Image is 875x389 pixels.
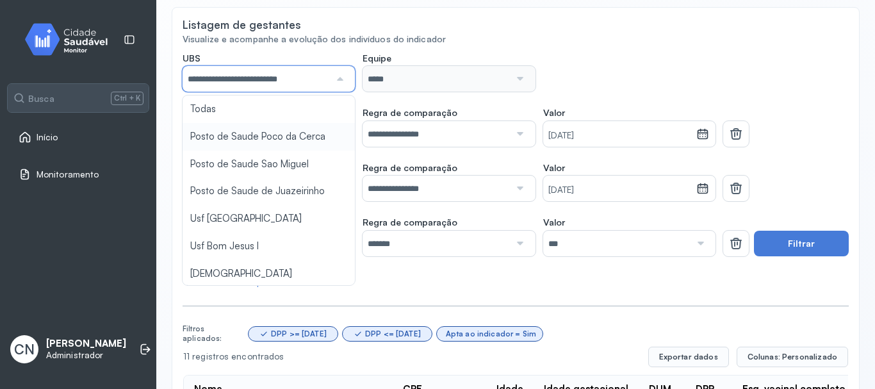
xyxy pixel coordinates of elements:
[183,178,355,205] li: Posto de Saude de Juazeirinho
[183,324,243,343] div: Filtros aplicados:
[19,168,138,181] a: Monitoramento
[737,347,848,367] button: Colunas: Personalizado
[28,93,54,104] span: Busca
[754,231,849,256] button: Filtrar
[183,205,355,233] li: Usf [GEOGRAPHIC_DATA]
[363,217,457,228] span: Regra de comparação
[365,329,421,338] div: DPP <= [DATE]
[548,129,692,142] small: [DATE]
[14,341,35,358] span: CN
[183,18,301,31] div: Listagem de gestantes
[46,338,126,350] p: [PERSON_NAME]
[363,162,457,174] span: Regra de comparação
[37,169,99,180] span: Monitoramento
[648,347,729,367] button: Exportar dados
[183,95,355,123] li: Todas
[183,233,355,260] li: Usf Bom Jesus I
[13,21,129,58] img: monitor.svg
[183,123,355,151] li: Posto de Saude Poco da Cerca
[548,184,692,197] small: [DATE]
[543,107,565,119] span: Valor
[183,53,200,64] span: UBS
[183,34,849,45] div: Visualize e acompanhe a evolução dos indivíduos do indicador
[46,350,126,361] p: Administrador
[271,329,327,338] div: DPP >= [DATE]
[748,352,837,362] span: Colunas: Personalizado
[37,132,58,143] span: Início
[363,107,457,119] span: Regra de comparação
[183,260,355,288] li: [DEMOGRAPHIC_DATA]
[543,217,565,228] span: Valor
[363,53,391,64] span: Equipe
[543,162,565,174] span: Valor
[111,92,143,104] span: Ctrl + K
[183,351,638,362] div: 11 registros encontrados
[19,131,138,144] a: Início
[446,329,536,338] div: Apta ao indicador = Sim
[183,151,355,178] li: Posto de Saude Sao Miguel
